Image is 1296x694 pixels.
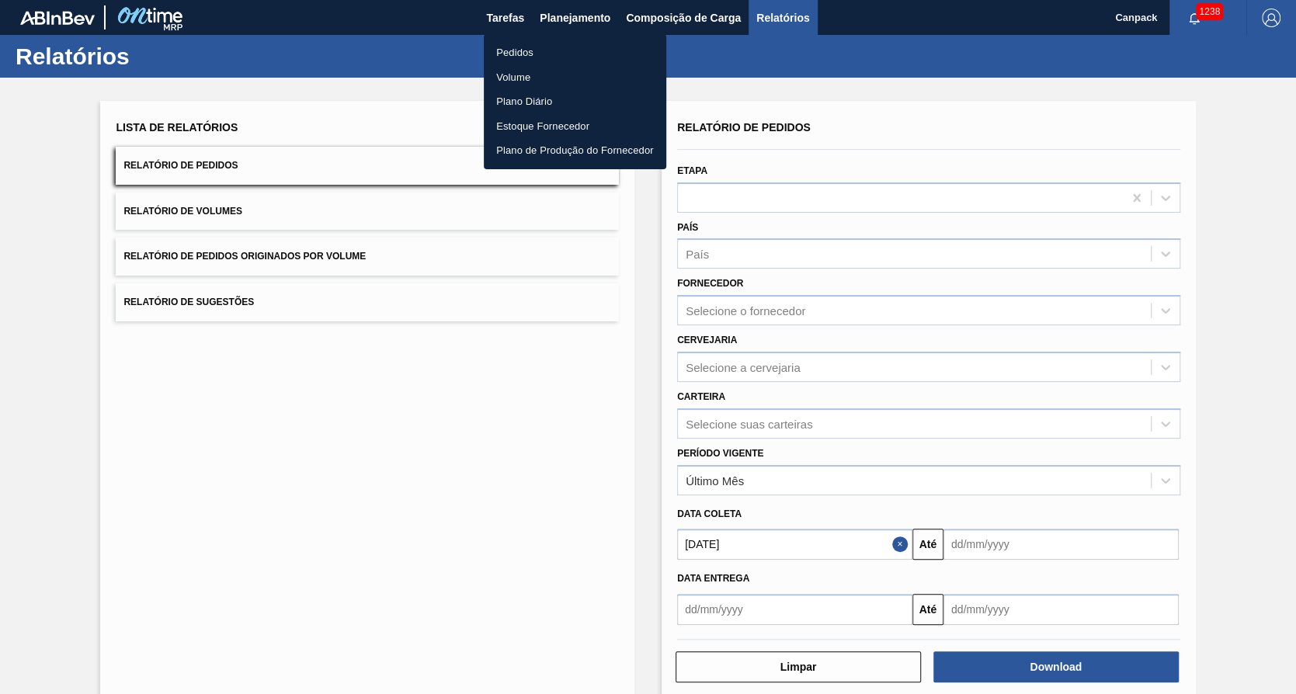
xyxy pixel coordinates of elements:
[484,65,666,90] a: Volume
[484,114,666,139] a: Estoque Fornecedor
[484,138,666,163] a: Plano de Produção do Fornecedor
[484,89,666,114] a: Plano Diário
[484,40,666,65] a: Pedidos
